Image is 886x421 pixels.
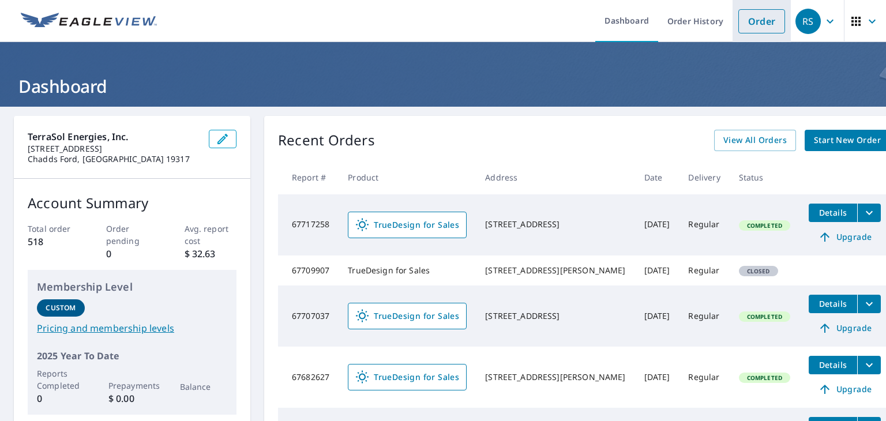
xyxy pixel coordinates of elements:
td: 67709907 [278,255,339,285]
td: Regular [679,285,729,347]
a: TrueDesign for Sales [348,364,467,390]
button: detailsBtn-67717258 [809,204,857,222]
div: [STREET_ADDRESS][PERSON_NAME] [485,371,625,383]
a: TrueDesign for Sales [348,212,467,238]
h1: Dashboard [14,74,872,98]
th: Date [635,160,679,194]
span: TrueDesign for Sales [355,309,459,323]
div: [STREET_ADDRESS][PERSON_NAME] [485,265,625,276]
th: Product [339,160,476,194]
p: $ 0.00 [108,392,156,405]
p: 0 [106,247,159,261]
span: Completed [740,374,789,382]
td: 67707037 [278,285,339,347]
p: TerraSol Energies, Inc. [28,130,200,144]
span: TrueDesign for Sales [355,370,459,384]
span: View All Orders [723,133,787,148]
span: Start New Order [814,133,881,148]
th: Delivery [679,160,729,194]
td: Regular [679,194,729,255]
p: 2025 Year To Date [37,349,227,363]
td: Regular [679,347,729,408]
th: Report # [278,160,339,194]
span: TrueDesign for Sales [355,218,459,232]
p: Reports Completed [37,367,85,392]
td: 67682627 [278,347,339,408]
td: TrueDesign for Sales [339,255,476,285]
span: Closed [740,267,777,275]
p: Balance [180,381,228,393]
span: Upgrade [816,230,874,244]
span: Upgrade [816,321,874,335]
p: Total order [28,223,80,235]
div: [STREET_ADDRESS] [485,310,625,322]
p: 0 [37,392,85,405]
td: [DATE] [635,285,679,347]
a: Pricing and membership levels [37,321,227,335]
th: Address [476,160,635,194]
span: Upgrade [816,382,874,396]
td: [DATE] [635,255,679,285]
p: Avg. report cost [185,223,237,247]
p: Account Summary [28,193,236,213]
th: Status [730,160,799,194]
div: [STREET_ADDRESS] [485,219,625,230]
p: $ 32.63 [185,247,237,261]
p: Custom [46,303,76,313]
p: Prepayments [108,379,156,392]
td: 67717258 [278,194,339,255]
td: Regular [679,255,729,285]
span: Details [816,298,850,309]
a: View All Orders [714,130,796,151]
p: Order pending [106,223,159,247]
span: Completed [740,313,789,321]
button: filesDropdownBtn-67717258 [857,204,881,222]
p: Membership Level [37,279,227,295]
button: filesDropdownBtn-67707037 [857,295,881,313]
a: Upgrade [809,319,881,337]
p: [STREET_ADDRESS] [28,144,200,154]
a: Upgrade [809,380,881,399]
td: [DATE] [635,347,679,408]
span: Completed [740,221,789,230]
td: [DATE] [635,194,679,255]
img: EV Logo [21,13,157,30]
a: Order [738,9,785,33]
button: filesDropdownBtn-67682627 [857,356,881,374]
a: TrueDesign for Sales [348,303,467,329]
a: Upgrade [809,228,881,246]
button: detailsBtn-67707037 [809,295,857,313]
span: Details [816,359,850,370]
div: RS [795,9,821,34]
button: detailsBtn-67682627 [809,356,857,374]
p: 518 [28,235,80,249]
p: Chadds Ford, [GEOGRAPHIC_DATA] 19317 [28,154,200,164]
span: Details [816,207,850,218]
p: Recent Orders [278,130,375,151]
